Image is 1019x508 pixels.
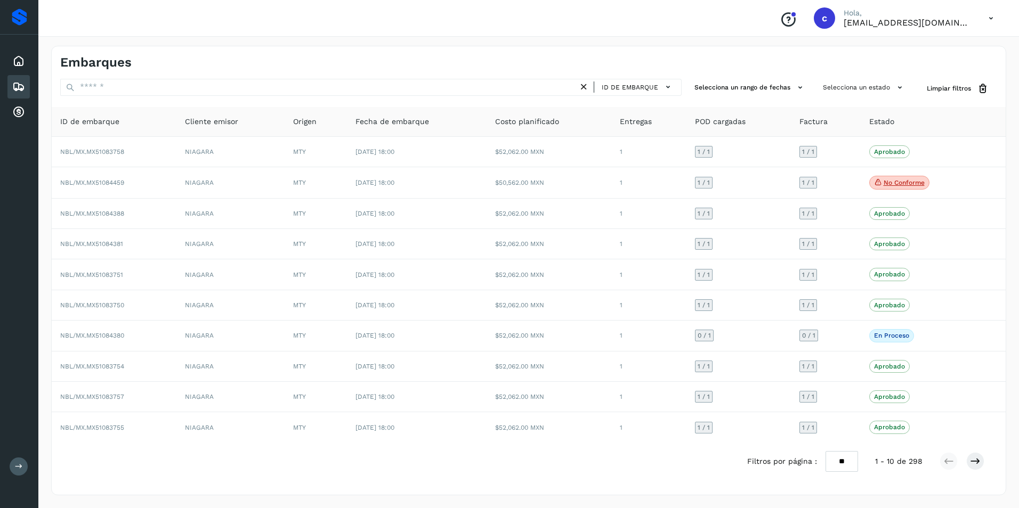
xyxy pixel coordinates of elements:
span: NBL/MX.MX51083755 [60,424,124,431]
span: Estado [869,116,894,127]
td: $50,562.00 MXN [487,167,611,199]
span: 1 / 1 [698,302,710,308]
p: Aprobado [874,301,905,309]
span: NBL/MX.MX51083751 [60,271,123,278]
span: [DATE] 18:00 [355,148,394,155]
td: 1 [611,290,687,321]
span: NBL/MX.MX51083758 [60,148,124,155]
td: MTY [285,290,347,321]
span: [DATE] 18:00 [355,271,394,278]
span: Costo planificado [495,116,559,127]
span: 1 / 1 [802,179,814,186]
div: Embarques [7,75,30,99]
span: Factura [799,116,828,127]
span: [DATE] 18:00 [355,363,394,370]
td: 1 [611,167,687,199]
p: Hola, [844,9,972,18]
span: NBL/MX.MX51083750 [60,301,124,309]
span: [DATE] 18:00 [355,179,394,186]
td: NIAGARA [176,321,285,351]
td: NIAGARA [176,137,285,167]
td: $52,062.00 MXN [487,259,611,290]
span: 1 / 1 [802,302,814,308]
span: 1 / 1 [802,210,814,217]
span: NBL/MX.MX51084380 [60,332,124,339]
h4: Embarques [60,55,132,70]
div: Cuentas por cobrar [7,101,30,124]
td: $52,062.00 MXN [487,321,611,351]
td: NIAGARA [176,351,285,382]
td: $52,062.00 MXN [487,229,611,259]
td: $52,062.00 MXN [487,412,611,442]
td: MTY [285,167,347,199]
p: Aprobado [874,271,905,278]
span: 1 / 1 [698,272,710,278]
span: 1 - 10 de 298 [875,456,923,467]
span: ID de embarque [602,83,658,92]
span: NBL/MX.MX51084388 [60,210,124,217]
span: 1 / 1 [698,424,710,431]
span: 1 / 1 [802,149,814,155]
td: $52,062.00 MXN [487,199,611,229]
td: 1 [611,137,687,167]
span: 0 / 1 [698,332,711,339]
td: $52,062.00 MXN [487,351,611,382]
span: 1 / 1 [802,424,814,431]
td: MTY [285,351,347,382]
td: NIAGARA [176,290,285,321]
td: NIAGARA [176,412,285,442]
span: [DATE] 18:00 [355,393,394,400]
span: NBL/MX.MX51083757 [60,393,124,400]
p: Aprobado [874,393,905,400]
span: 1 / 1 [802,241,814,247]
td: 1 [611,412,687,442]
td: MTY [285,137,347,167]
span: 1 / 1 [802,363,814,370]
button: Limpiar filtros [918,79,997,99]
td: MTY [285,412,347,442]
td: MTY [285,321,347,351]
span: Filtros por página : [747,456,817,467]
span: Fecha de embarque [355,116,429,127]
td: $52,062.00 MXN [487,137,611,167]
td: 1 [611,229,687,259]
td: 1 [611,259,687,290]
span: 0 / 1 [802,332,815,339]
span: Cliente emisor [185,116,238,127]
span: Limpiar filtros [927,84,971,93]
span: Origen [293,116,317,127]
button: Selecciona un rango de fechas [690,79,810,96]
p: Aprobado [874,423,905,431]
button: Selecciona un estado [819,79,910,96]
td: MTY [285,199,347,229]
span: [DATE] 18:00 [355,332,394,339]
div: Inicio [7,50,30,73]
td: $52,062.00 MXN [487,382,611,412]
td: 1 [611,199,687,229]
td: NIAGARA [176,199,285,229]
span: 1 / 1 [698,179,710,186]
p: Aprobado [874,240,905,248]
span: [DATE] 18:00 [355,424,394,431]
td: 1 [611,382,687,412]
td: MTY [285,382,347,412]
span: ID de embarque [60,116,119,127]
span: 1 / 1 [698,210,710,217]
span: 1 / 1 [802,272,814,278]
span: [DATE] 18:00 [355,210,394,217]
td: NIAGARA [176,229,285,259]
td: MTY [285,229,347,259]
td: NIAGARA [176,382,285,412]
td: MTY [285,259,347,290]
span: 1 / 1 [802,394,814,400]
span: 1 / 1 [698,394,710,400]
span: NBL/MX.MX51083754 [60,363,124,370]
span: NBL/MX.MX51084459 [60,179,124,186]
button: ID de embarque [599,79,677,95]
span: 1 / 1 [698,241,710,247]
p: cuentasxcobrar@readysolutions.com.mx [844,18,972,28]
td: $52,062.00 MXN [487,290,611,321]
p: En proceso [874,332,909,339]
td: NIAGARA [176,167,285,199]
span: NBL/MX.MX51084381 [60,240,123,248]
